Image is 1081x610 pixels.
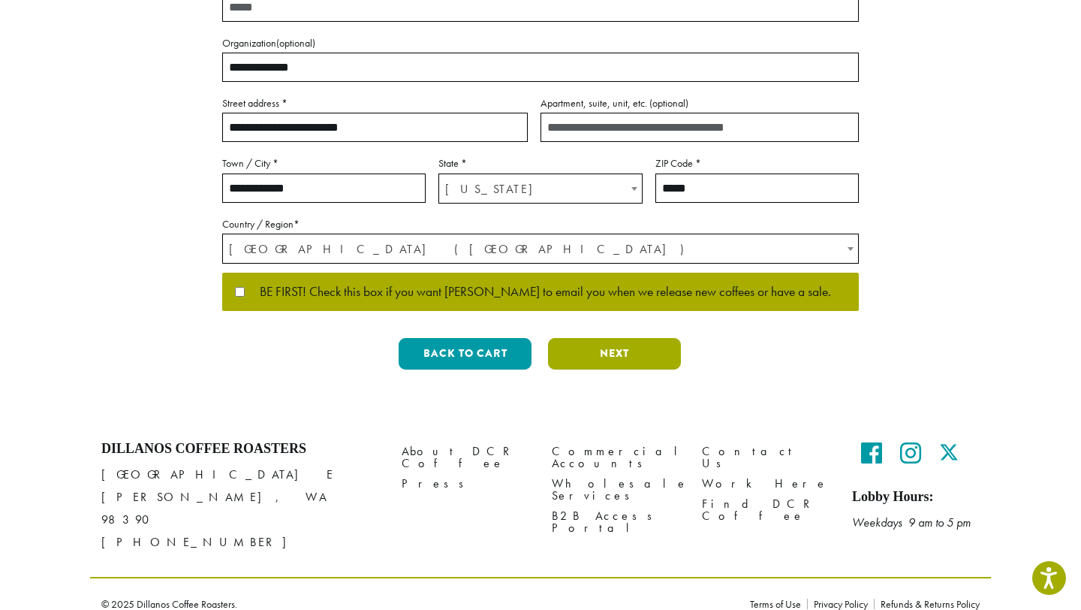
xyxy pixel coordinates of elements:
[399,338,531,370] button: Back to cart
[540,94,859,113] label: Apartment, suite, unit, etc.
[874,599,980,609] a: Refunds & Returns Policy
[101,464,379,554] p: [GEOGRAPHIC_DATA] E [PERSON_NAME], WA 98390 [PHONE_NUMBER]
[222,94,528,113] label: Street address
[702,494,830,527] a: Find DCR Coffee
[402,474,529,494] a: Press
[222,234,859,264] span: Country / Region
[276,36,315,50] span: (optional)
[807,599,874,609] a: Privacy Policy
[438,154,642,173] label: State
[702,474,830,494] a: Work Here
[222,154,426,173] label: Town / City
[101,441,379,457] h4: Dillanos Coffee Roasters
[439,174,641,204] span: Kentucky
[548,338,681,370] button: Next
[438,174,642,204] span: State
[649,96,688,110] span: (optional)
[552,506,679,539] a: B2B Access Portal
[750,599,807,609] a: Terms of Use
[402,441,529,473] a: About DCR Coffee
[552,441,679,473] a: Commercial Accounts
[223,234,858,264] span: United States (US)
[702,441,830,473] a: Contact Us
[101,599,727,609] p: © 2025 Dillanos Coffee Roasters.
[852,489,980,506] h5: Lobby Hours:
[235,287,245,297] input: BE FIRST! Check this box if you want [PERSON_NAME] to email you when we release new coffees or ha...
[852,515,971,530] em: Weekdays 9 am to 5 pm
[245,285,831,299] span: BE FIRST! Check this box if you want [PERSON_NAME] to email you when we release new coffees or ha...
[552,474,679,506] a: Wholesale Services
[655,154,859,173] label: ZIP Code
[222,34,859,53] label: Organization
